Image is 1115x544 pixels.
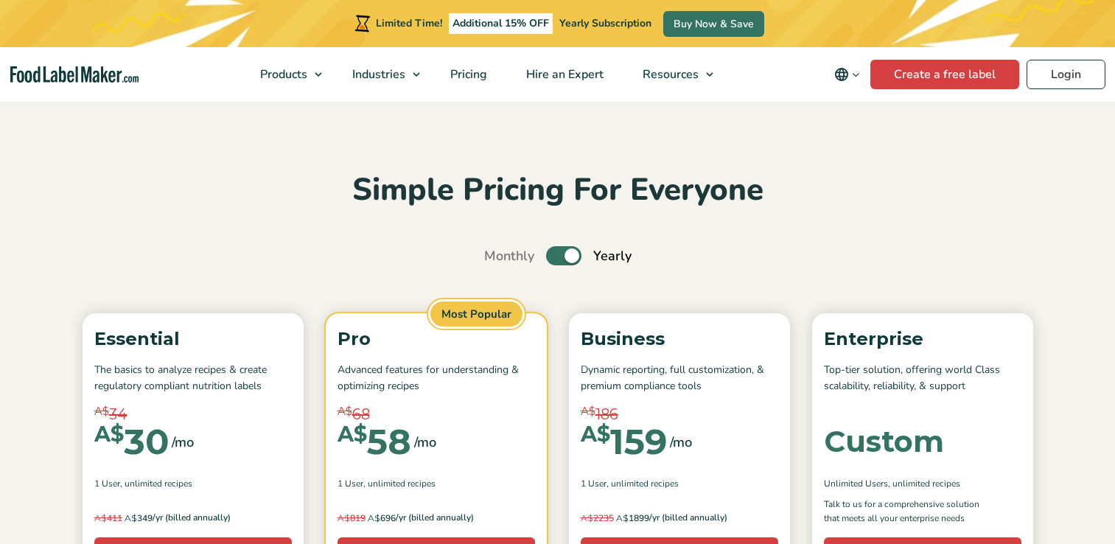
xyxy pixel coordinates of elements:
span: A$ [94,424,124,445]
span: A$ [368,512,380,523]
span: A$ [94,512,107,523]
span: Limited Time! [376,16,442,30]
h2: Simple Pricing For Everyone [75,170,1041,211]
span: A$ [125,512,137,523]
p: Advanced features for understanding & optimizing recipes [338,362,535,395]
span: A$ [338,512,350,523]
p: Business [581,325,778,353]
span: A$ [581,424,610,445]
span: Monthly [484,246,534,266]
span: A$ [581,512,593,523]
span: 1 User [581,477,607,490]
p: Dynamic reporting, full customization, & premium compliance tools [581,362,778,395]
del: 2235 [581,512,614,524]
span: A$ [581,403,595,420]
span: Yearly [593,246,632,266]
del: 411 [94,512,122,524]
span: /yr (billed annually) [153,511,231,526]
span: A$ [338,424,367,445]
span: /yr (billed annually) [649,511,727,526]
div: Custom [824,427,944,456]
p: Pro [338,325,535,353]
button: Change language [824,60,870,89]
span: 186 [595,403,618,425]
span: , Unlimited Recipes [120,477,192,490]
span: Yearly Subscription [559,16,651,30]
del: 819 [338,512,366,524]
span: Pricing [446,66,489,83]
span: , Unlimited Recipes [888,477,960,490]
a: Create a free label [870,60,1019,89]
span: A$ [616,512,629,523]
span: 1 User [338,477,363,490]
p: Top-tier solution, offering world Class scalability, reliability, & support [824,362,1021,395]
div: 58 [338,424,411,459]
a: Resources [623,47,721,102]
span: /yr (billed annually) [396,511,474,526]
span: Hire an Expert [522,66,605,83]
span: 34 [109,403,127,425]
span: A$ [338,403,352,420]
span: 1899 [581,511,649,526]
a: Hire an Expert [507,47,620,102]
span: Additional 15% OFF [449,13,553,34]
p: Enterprise [824,325,1021,353]
a: Login [1027,60,1105,89]
span: Products [256,66,309,83]
span: /mo [172,432,194,453]
p: Talk to us for a comprehensive solution that meets all your enterprise needs [824,498,993,526]
span: A$ [94,403,109,420]
span: , Unlimited Recipes [607,477,679,490]
span: , Unlimited Recipes [363,477,436,490]
span: /mo [414,432,436,453]
p: Essential [94,325,292,353]
span: 696 [338,511,396,526]
span: Industries [348,66,407,83]
span: Resources [638,66,700,83]
span: 349 [94,511,153,526]
p: The basics to analyze recipes & create regulatory compliant nutrition labels [94,362,292,395]
a: Pricing [431,47,503,102]
div: 30 [94,424,169,459]
a: Food Label Maker homepage [10,66,139,83]
span: 68 [352,403,370,425]
span: /mo [670,432,692,453]
label: Toggle [546,246,581,265]
span: 1 User [94,477,120,490]
a: Buy Now & Save [663,11,764,37]
span: Unlimited Users [824,477,888,490]
a: Products [241,47,329,102]
span: Most Popular [428,299,525,329]
div: 159 [581,424,667,459]
a: Industries [333,47,427,102]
